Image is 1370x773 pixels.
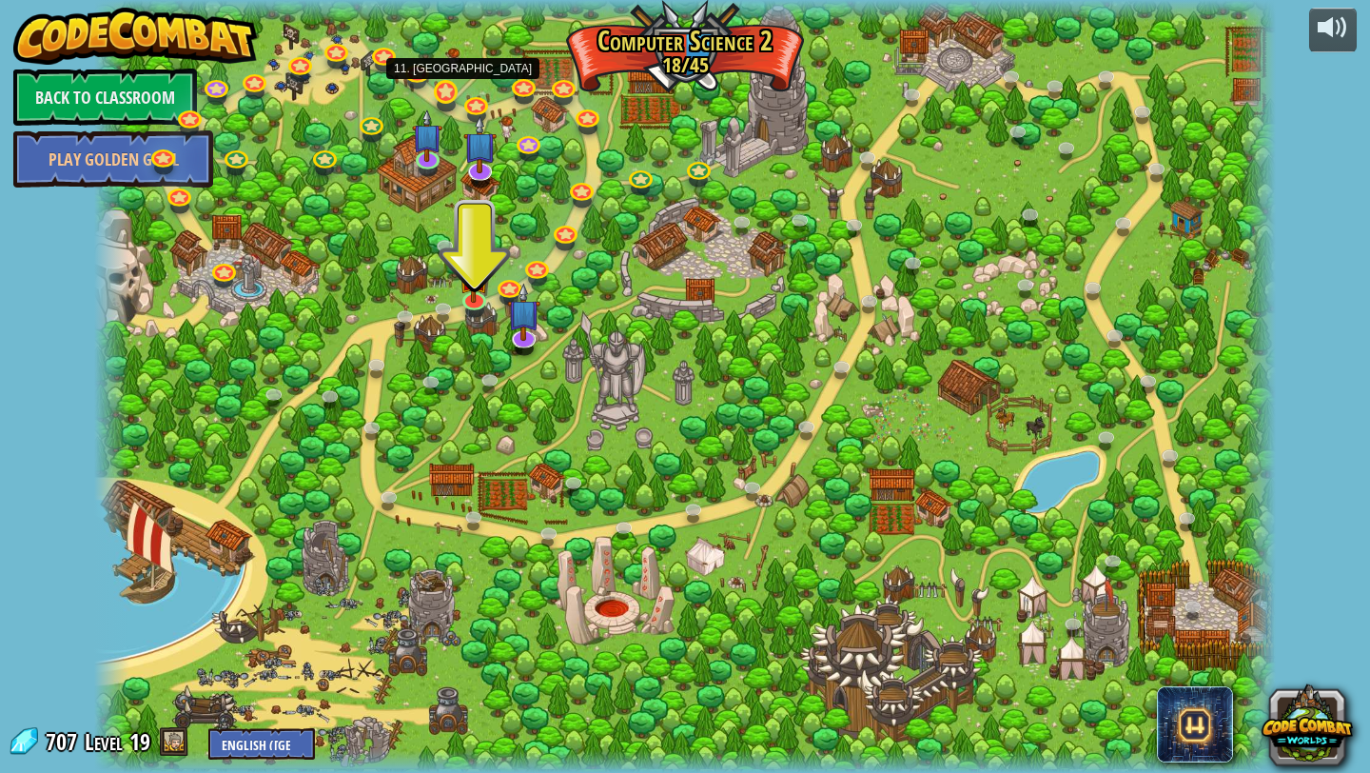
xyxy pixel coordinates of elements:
img: CodeCombat - Learn how to code by playing a game [13,8,257,65]
img: level-banner-unstarted-subscriber.png [413,109,443,162]
img: level-banner-unstarted-subscriber.png [463,116,497,174]
span: 19 [129,726,150,757]
button: Adjust volume [1309,8,1357,52]
img: level-banner-unstarted-subscriber.png [507,284,540,342]
a: Back to Classroom [13,69,197,126]
span: 707 [46,726,83,757]
span: Level [85,726,123,758]
img: level-banner-unstarted.png [459,250,489,303]
a: Play Golden Goal [13,130,213,188]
